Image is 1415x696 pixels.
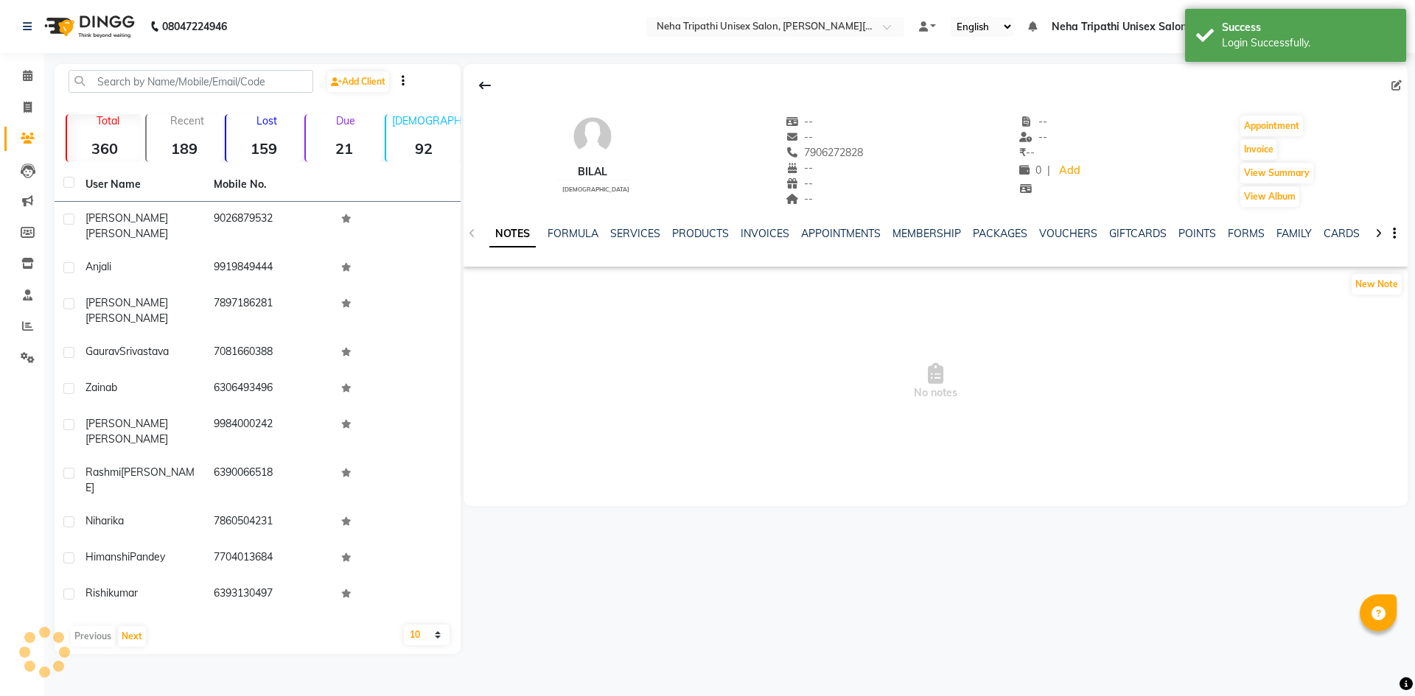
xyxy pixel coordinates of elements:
strong: 92 [386,139,461,158]
span: [PERSON_NAME] [85,465,195,494]
span: -- [786,177,814,190]
strong: 159 [226,139,301,158]
span: [DEMOGRAPHIC_DATA] [562,186,629,193]
span: Niharika [85,514,124,527]
a: INVOICES [741,227,789,240]
td: 9919849444 [205,250,333,287]
a: GIFTCARDS [1109,227,1167,240]
span: [PERSON_NAME] [85,296,168,309]
a: Add Client [327,71,389,92]
span: -- [786,161,814,175]
span: [PERSON_NAME] [85,417,168,430]
button: Appointment [1240,116,1303,136]
td: 7081660388 [205,335,333,371]
a: PRODUCTS [672,227,729,240]
button: Invoice [1240,139,1277,160]
span: [PERSON_NAME] [85,432,168,446]
span: Srivastava [119,345,169,358]
button: View Album [1240,186,1299,207]
p: [DEMOGRAPHIC_DATA] [392,114,461,127]
td: 9026879532 [205,202,333,250]
span: -- [786,192,814,205]
a: Add [1056,161,1082,181]
span: -- [1019,130,1047,144]
span: Gaurav [85,345,119,358]
p: Due [309,114,381,127]
a: NOTES [489,221,536,247]
a: PACKAGES [973,227,1027,240]
img: logo [38,6,139,47]
a: VOUCHERS [1039,227,1097,240]
td: 6390066518 [205,456,333,505]
span: Rishi [85,586,108,600]
strong: 189 [147,139,222,158]
input: Search by Name/Mobile/Email/Code [69,70,313,93]
p: Lost [232,114,301,127]
span: Rashmi [85,465,121,479]
a: FAMILY [1276,227,1312,240]
span: Neha Tripathi Unisex Salon, [PERSON_NAME][GEOGRAPHIC_DATA] [1052,19,1387,35]
span: kumar [108,586,138,600]
span: [PERSON_NAME] [85,312,168,325]
span: | [1047,163,1050,178]
a: CARDS [1324,227,1360,240]
th: User Name [77,168,205,202]
a: SERVICES [610,227,660,240]
span: Pandey [130,550,165,563]
button: Next [118,626,146,647]
span: -- [1019,115,1047,128]
td: 6393130497 [205,577,333,613]
div: Bilal [556,164,629,180]
strong: 21 [306,139,381,158]
span: Himanshi [85,550,130,563]
a: FORMS [1228,227,1265,240]
div: Success [1222,20,1395,35]
span: ₹ [1019,146,1026,159]
strong: 360 [67,139,142,158]
span: -- [1019,146,1035,159]
b: 08047224946 [162,6,227,47]
td: 6306493496 [205,371,333,407]
th: Mobile No. [205,168,333,202]
button: View Summary [1240,163,1313,183]
span: 0 [1019,164,1041,177]
a: APPOINTMENTS [801,227,881,240]
p: Recent [153,114,222,127]
p: Total [73,114,142,127]
img: avatar [570,114,615,158]
td: 7897186281 [205,287,333,335]
td: 7704013684 [205,541,333,577]
span: -- [786,130,814,144]
a: FORMULA [548,227,598,240]
span: 7906272828 [786,146,864,159]
span: [PERSON_NAME] [85,227,168,240]
a: MEMBERSHIP [892,227,961,240]
div: Login Successfully. [1222,35,1395,51]
td: 9984000242 [205,407,333,456]
span: anjali [85,260,111,273]
div: Back to Client [469,71,500,99]
a: POINTS [1178,227,1216,240]
span: -- [786,115,814,128]
span: Zainab [85,381,117,394]
span: [PERSON_NAME] [85,211,168,225]
span: No notes [464,308,1408,455]
td: 7860504231 [205,505,333,541]
button: New Note [1352,274,1402,295]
